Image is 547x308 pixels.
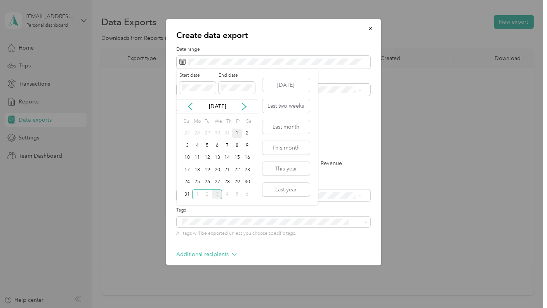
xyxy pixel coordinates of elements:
[225,116,232,127] div: Th
[182,153,193,163] div: 10
[182,116,190,127] div: Su
[262,141,310,155] button: This month
[182,189,193,199] div: 31
[222,141,232,150] div: 7
[192,177,202,187] div: 25
[242,141,252,150] div: 9
[212,189,222,199] div: 3
[242,177,252,187] div: 30
[202,189,212,199] div: 2
[235,116,242,127] div: Fr
[192,153,202,163] div: 11
[232,141,242,150] div: 8
[192,129,202,138] div: 28
[262,78,310,92] button: [DATE]
[222,153,232,163] div: 14
[177,207,370,214] label: Tags
[262,120,310,134] button: Last month
[192,165,202,175] div: 18
[212,165,222,175] div: 20
[192,116,201,127] div: Mo
[245,116,252,127] div: Sa
[222,165,232,175] div: 21
[202,141,212,150] div: 5
[202,177,212,187] div: 26
[222,177,232,187] div: 28
[182,177,193,187] div: 24
[179,72,216,79] label: Start date
[177,46,370,53] label: Date range
[232,153,242,163] div: 15
[232,165,242,175] div: 22
[202,165,212,175] div: 19
[177,250,237,258] p: Additional recipients
[232,189,242,199] div: 5
[262,183,310,196] button: Last year
[232,177,242,187] div: 29
[192,141,202,150] div: 4
[242,129,252,138] div: 2
[219,72,255,79] label: End date
[182,165,193,175] div: 17
[242,165,252,175] div: 23
[232,129,242,138] div: 1
[222,129,232,138] div: 31
[192,189,202,199] div: 1
[214,116,222,127] div: We
[222,189,232,199] div: 4
[177,230,370,237] p: All tags will be exported unless you choose specific tags.
[202,153,212,163] div: 12
[177,30,370,41] p: Create data export
[262,162,310,176] button: This year
[313,161,342,166] label: Revenue
[182,141,193,150] div: 3
[212,153,222,163] div: 13
[203,116,211,127] div: Tu
[242,153,252,163] div: 16
[212,141,222,150] div: 6
[212,177,222,187] div: 27
[182,129,193,138] div: 27
[201,102,234,110] p: [DATE]
[504,265,547,308] iframe: Everlance-gr Chat Button Frame
[212,129,222,138] div: 30
[202,129,212,138] div: 29
[242,189,252,199] div: 6
[262,99,310,113] button: Last two weeks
